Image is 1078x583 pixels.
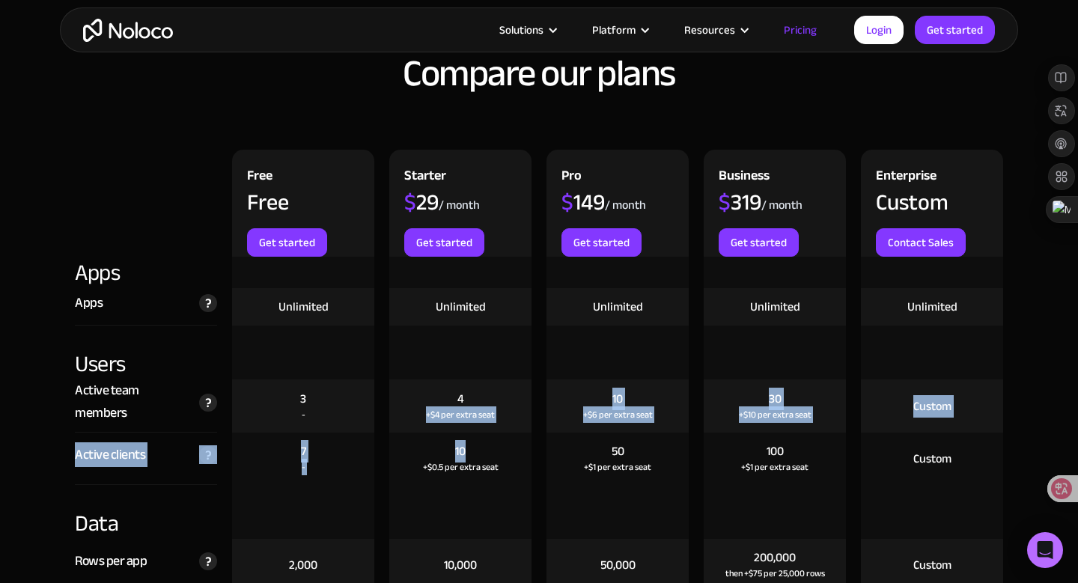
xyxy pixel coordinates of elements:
a: Get started [915,16,995,44]
div: Resources [666,20,765,40]
div: Data [75,485,217,539]
div: 2,000 [289,557,317,573]
h2: Compare our plans [75,53,1003,94]
div: Solutions [499,20,543,40]
div: then +$75 per 25,000 rows [725,566,825,581]
div: Platform [573,20,666,40]
div: 29 [404,191,439,213]
div: +$0.5 per extra seat [423,460,499,474]
div: Unlimited [593,299,643,315]
div: 7 [301,443,306,460]
div: 319 [719,191,761,213]
div: 10 [612,391,623,407]
div: Solutions [481,20,573,40]
div: Unlimited [907,299,957,315]
span: $ [404,181,416,223]
span: $ [719,181,731,223]
div: 50,000 [600,557,636,573]
div: Active clients [75,444,145,466]
div: Custom [876,191,948,213]
div: - [302,407,305,422]
span: $ [561,181,573,223]
div: Free [247,165,272,191]
a: Pricing [765,20,835,40]
div: +$1 per extra seat [741,460,808,474]
a: Get started [404,228,484,257]
div: Custom [913,398,951,415]
div: 10,000 [444,557,477,573]
div: Apps [75,257,217,288]
div: Pro [561,165,582,191]
div: +$6 per extra seat [583,407,653,422]
div: Rows per app [75,550,147,573]
div: / month [439,197,480,213]
div: Custom [913,451,951,467]
div: Unlimited [750,299,800,315]
div: 100 [767,443,784,460]
a: Get started [561,228,642,257]
div: Starter [404,165,446,191]
div: 149 [561,191,605,213]
div: Platform [592,20,636,40]
a: Get started [719,228,799,257]
div: - [302,460,305,474]
div: 4 [457,391,464,407]
div: Free [247,191,289,213]
div: Active team members [75,379,192,424]
div: / month [605,197,646,213]
a: Login [854,16,904,44]
div: +$1 per extra seat [584,460,651,474]
div: Unlimited [278,299,329,315]
a: Get started [247,228,327,257]
div: 200,000 [754,549,796,566]
div: / month [761,197,803,213]
div: Business [719,165,770,191]
div: Enterprise [876,165,937,191]
div: Custom [913,557,951,573]
div: Users [75,326,217,379]
div: 3 [300,391,306,407]
div: 30 [769,391,782,407]
div: Apps [75,292,103,314]
div: +$4 per extra seat [426,407,495,422]
div: 10 [455,443,466,460]
a: home [83,19,173,42]
div: Resources [684,20,735,40]
div: Open Intercom Messenger [1027,532,1063,568]
a: Contact Sales [876,228,966,257]
div: +$10 per extra seat [739,407,811,422]
div: Unlimited [436,299,486,315]
div: 50 [612,443,624,460]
